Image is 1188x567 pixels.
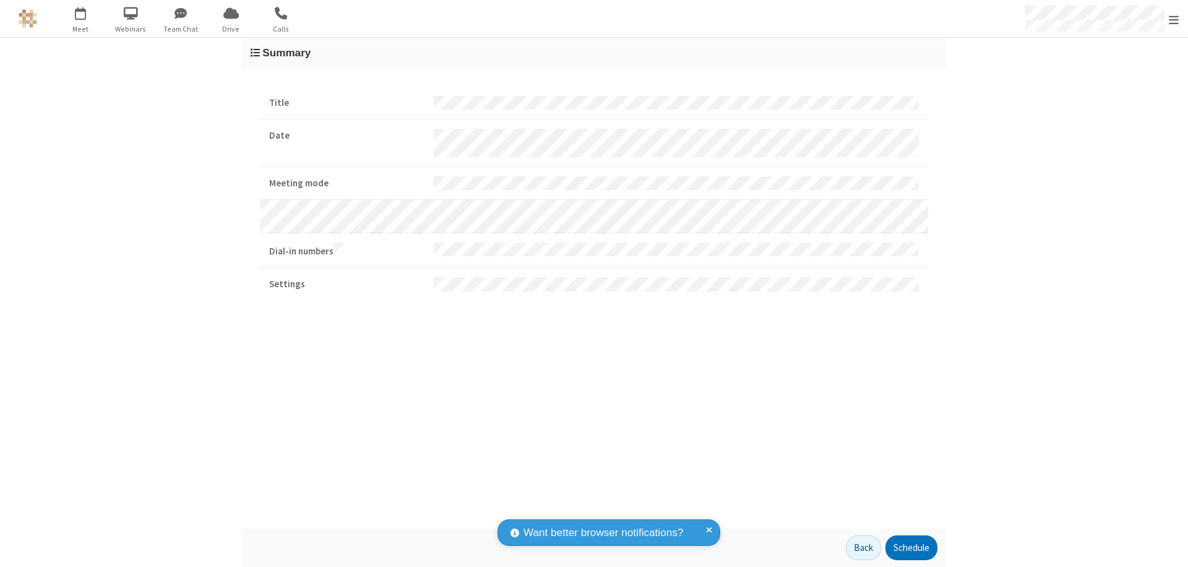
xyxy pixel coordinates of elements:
span: Webinars [108,24,154,35]
span: Meet [58,24,104,35]
button: Schedule [885,535,937,560]
strong: Title [269,96,424,110]
span: Calls [258,24,304,35]
span: Team Chat [158,24,204,35]
button: Back [846,535,881,560]
strong: Meeting mode [269,176,424,191]
strong: Settings [269,277,424,292]
strong: Date [269,129,424,143]
span: Want better browser notifications? [523,525,683,541]
span: Summary [262,46,311,59]
img: QA Selenium DO NOT DELETE OR CHANGE [19,9,37,28]
span: Drive [208,24,254,35]
strong: Dial-in numbers [269,243,424,259]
